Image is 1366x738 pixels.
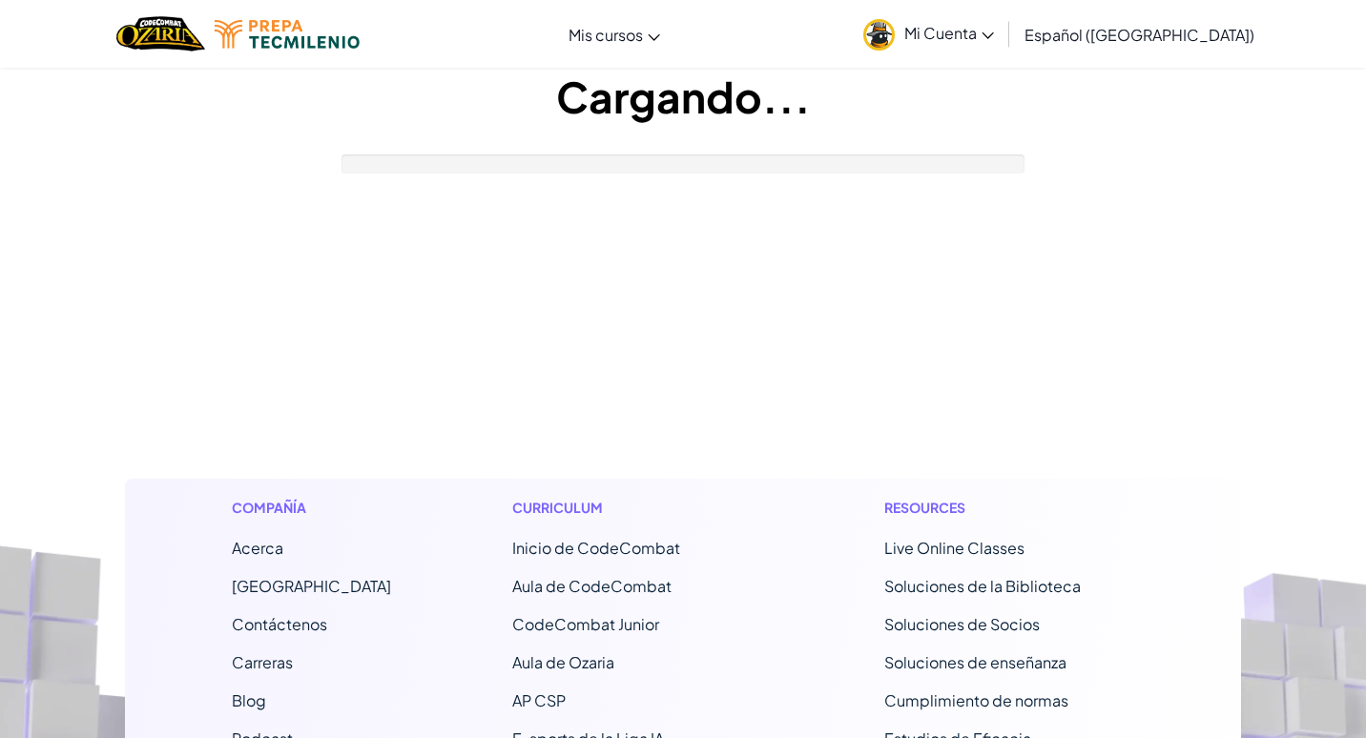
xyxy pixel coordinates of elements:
[884,614,1040,634] a: Soluciones de Socios
[1015,9,1264,60] a: Español ([GEOGRAPHIC_DATA])
[232,614,327,634] span: Contáctenos
[863,19,895,51] img: avatar
[215,20,360,49] img: Tecmilenio logo
[904,23,994,43] span: Mi Cuenta
[512,614,659,634] a: CodeCombat Junior
[512,576,672,596] a: Aula de CodeCombat
[884,652,1066,672] a: Soluciones de enseñanza
[232,576,391,596] a: [GEOGRAPHIC_DATA]
[884,538,1024,558] a: Live Online Classes
[232,538,283,558] a: Acerca
[512,498,763,518] h1: Curriculum
[116,14,205,53] a: Ozaria by CodeCombat logo
[884,576,1081,596] a: Soluciones de la Biblioteca
[232,652,293,672] a: Carreras
[512,538,680,558] span: Inicio de CodeCombat
[512,690,566,710] a: AP CSP
[1024,25,1254,45] span: Español ([GEOGRAPHIC_DATA])
[854,4,1004,64] a: Mi Cuenta
[884,498,1135,518] h1: Resources
[232,690,266,710] a: Blog
[559,9,670,60] a: Mis cursos
[569,25,643,45] span: Mis cursos
[512,652,614,672] a: Aula de Ozaria
[232,498,391,518] h1: Compañía
[884,690,1068,710] a: Cumplimiento de normas
[116,14,205,53] img: Home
